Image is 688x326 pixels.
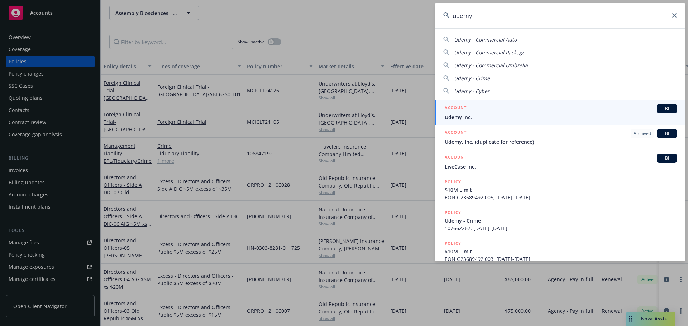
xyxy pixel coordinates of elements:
h5: ACCOUNT [445,129,467,137]
h5: POLICY [445,240,461,247]
span: Archived [634,130,651,137]
a: ACCOUNTBIUdemy Inc. [435,100,685,125]
a: ACCOUNTBILiveCase Inc. [435,150,685,174]
span: LiveCase Inc. [445,163,677,170]
input: Search... [435,3,685,28]
h5: POLICY [445,178,461,185]
span: Udemy - Commercial Umbrella [454,62,528,69]
span: Udemy - Commercial Auto [454,36,517,43]
h5: POLICY [445,209,461,216]
span: Udemy - Commercial Package [454,49,525,56]
span: $10M Limit [445,186,677,194]
a: POLICY$10M LimitEON G23689492 005, [DATE]-[DATE] [435,174,685,205]
span: Udemy - Crime [454,75,490,82]
h5: ACCOUNT [445,104,467,113]
a: POLICYUdemy - Crime107662267, [DATE]-[DATE] [435,205,685,236]
span: BI [660,155,674,161]
span: 107662267, [DATE]-[DATE] [445,224,677,232]
span: EON G23689492 005, [DATE]-[DATE] [445,194,677,201]
span: $10M Limit [445,248,677,255]
span: EON G23689492 003, [DATE]-[DATE] [445,255,677,263]
span: Udemy, Inc. (duplicate for reference) [445,138,677,146]
span: BI [660,106,674,112]
span: Udemy Inc. [445,113,677,121]
span: Udemy - Cyber [454,88,489,94]
h5: ACCOUNT [445,154,467,162]
a: POLICY$10M LimitEON G23689492 003, [DATE]-[DATE] [435,236,685,267]
a: ACCOUNTArchivedBIUdemy, Inc. (duplicate for reference) [435,125,685,150]
span: Udemy - Crime [445,217,677,224]
span: BI [660,130,674,137]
